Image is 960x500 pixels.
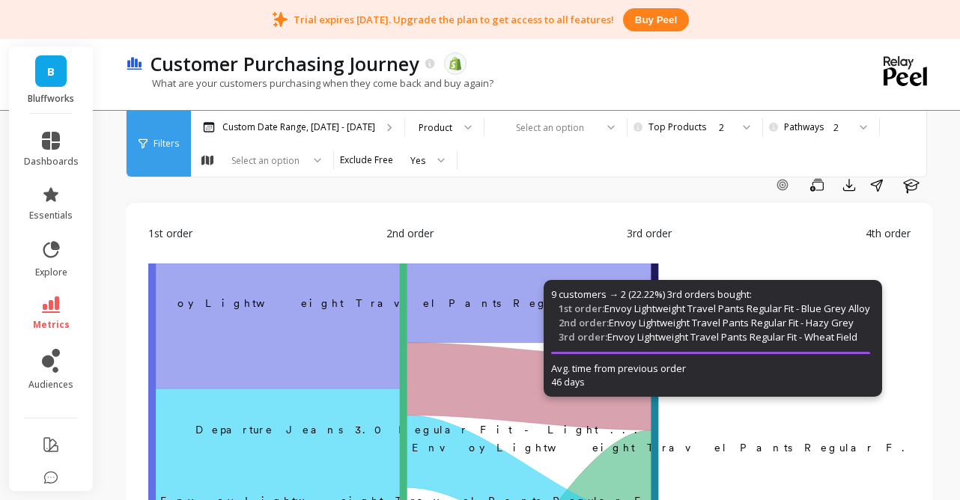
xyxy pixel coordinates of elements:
span: audiences [28,379,73,391]
img: api.shopify.svg [449,57,462,70]
span: essentials [29,210,73,222]
span: 4th order [866,225,911,241]
img: header icon [126,57,143,71]
span: 3rd order [627,225,672,241]
p: Bluffworks [24,93,79,105]
span: explore [35,266,67,278]
text: ​Departure Jeans 3.0 Regular Fit - Light ... [195,424,646,436]
p: Custom Date Range, [DATE] - [DATE] [222,121,375,133]
span: 2nd order [386,225,434,241]
p: What are your customers purchasing when they come back and buy again? [126,76,493,90]
text: ​Envoy Lightweight Travel Pants Regular F... [121,297,646,309]
div: Product [419,121,452,135]
p: Customer Purchasing Journey [151,51,419,76]
p: Trial expires [DATE]. Upgrade the plan to get access to all features! [294,13,614,26]
span: metrics [33,319,70,331]
div: 2 [833,121,848,135]
div: Select an option [229,153,302,168]
span: 1st order [148,225,192,241]
span: Filters [154,138,179,150]
div: Yes [410,153,425,168]
span: B [47,63,55,80]
div: 2 [719,121,731,135]
img: audience_map.svg [201,155,213,166]
span: dashboards [24,156,79,168]
button: Buy peel [623,8,689,31]
text: Envoy Lightweight Travel Pants Regular F... [412,442,938,454]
